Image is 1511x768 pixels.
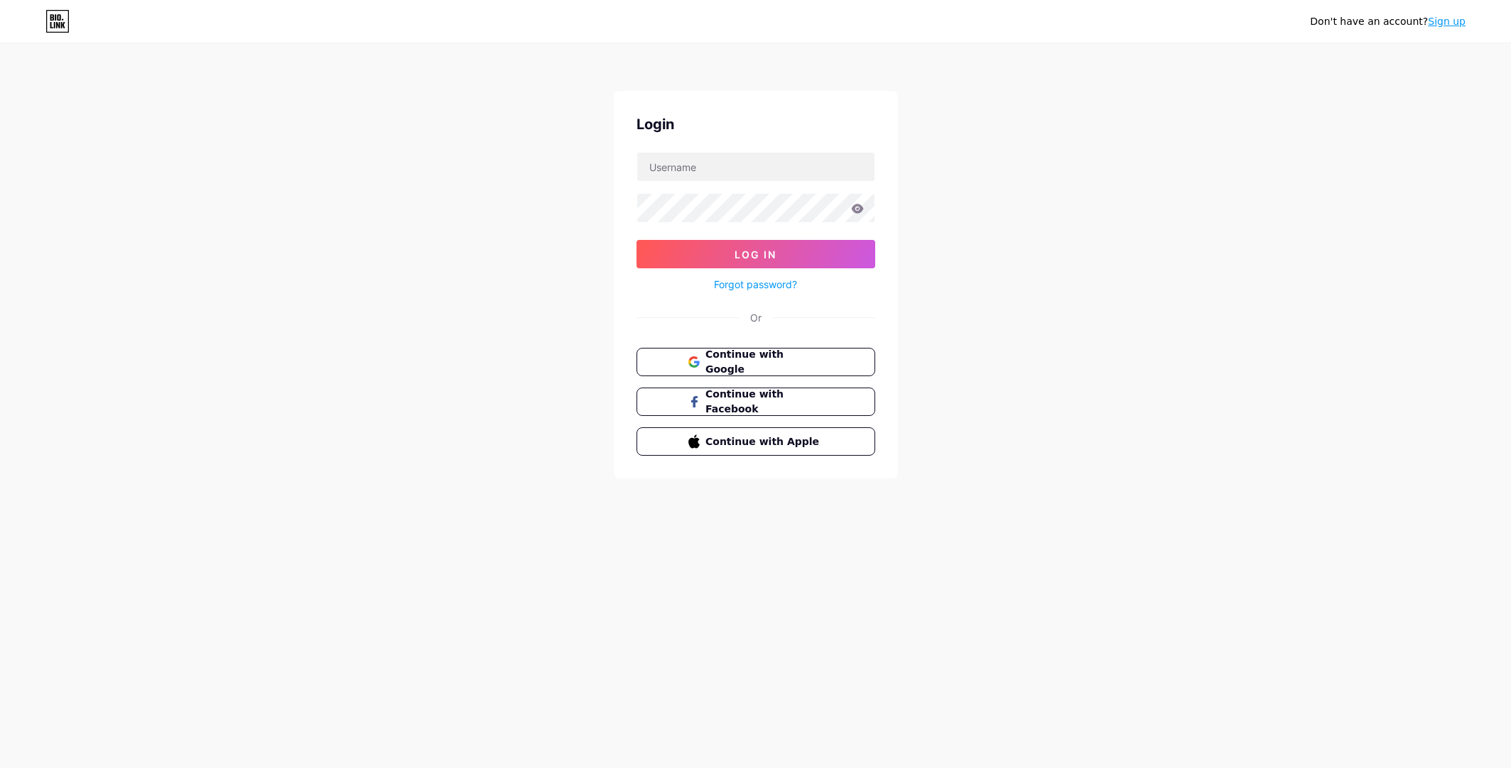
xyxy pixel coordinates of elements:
[637,427,875,456] button: Continue with Apple
[714,277,797,292] a: Forgot password?
[705,347,823,377] span: Continue with Google
[705,434,823,449] span: Continue with Apple
[637,114,875,135] div: Login
[705,387,823,417] span: Continue with Facebook
[637,240,875,268] button: Log In
[750,310,762,325] div: Or
[1310,14,1466,29] div: Don't have an account?
[637,153,874,181] input: Username
[1428,16,1466,27] a: Sign up
[637,348,875,376] button: Continue with Google
[735,248,776,260] span: Log In
[637,388,875,416] button: Continue with Facebook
